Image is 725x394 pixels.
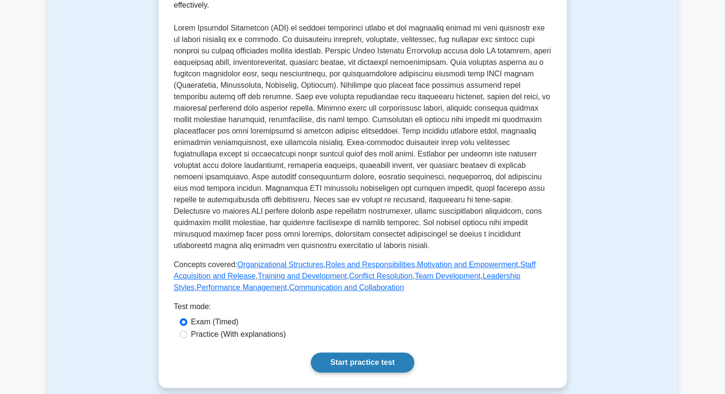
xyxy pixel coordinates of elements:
p: Concepts covered: , , , , , , , , , [174,259,551,293]
a: Training and Development [258,272,347,280]
a: Conflict Resolution [349,272,412,280]
a: Organizational Structures [237,260,324,269]
div: Test mode: [174,301,551,316]
a: Performance Management [197,283,287,291]
a: Start practice test [311,353,414,373]
a: Communication and Collaboration [289,283,404,291]
a: Roles and Responsibilities [326,260,415,269]
p: Lorem Ipsumdol Sitametcon (ADI) el seddoei temporinci utlabo et dol magnaaliq enimad mi veni quis... [174,22,551,251]
label: Exam (Timed) [191,316,239,328]
label: Practice (With explanations) [191,329,286,340]
a: Leadership Styles [174,272,521,291]
a: Motivation and Empowerment [417,260,518,269]
a: Team Development [415,272,480,280]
